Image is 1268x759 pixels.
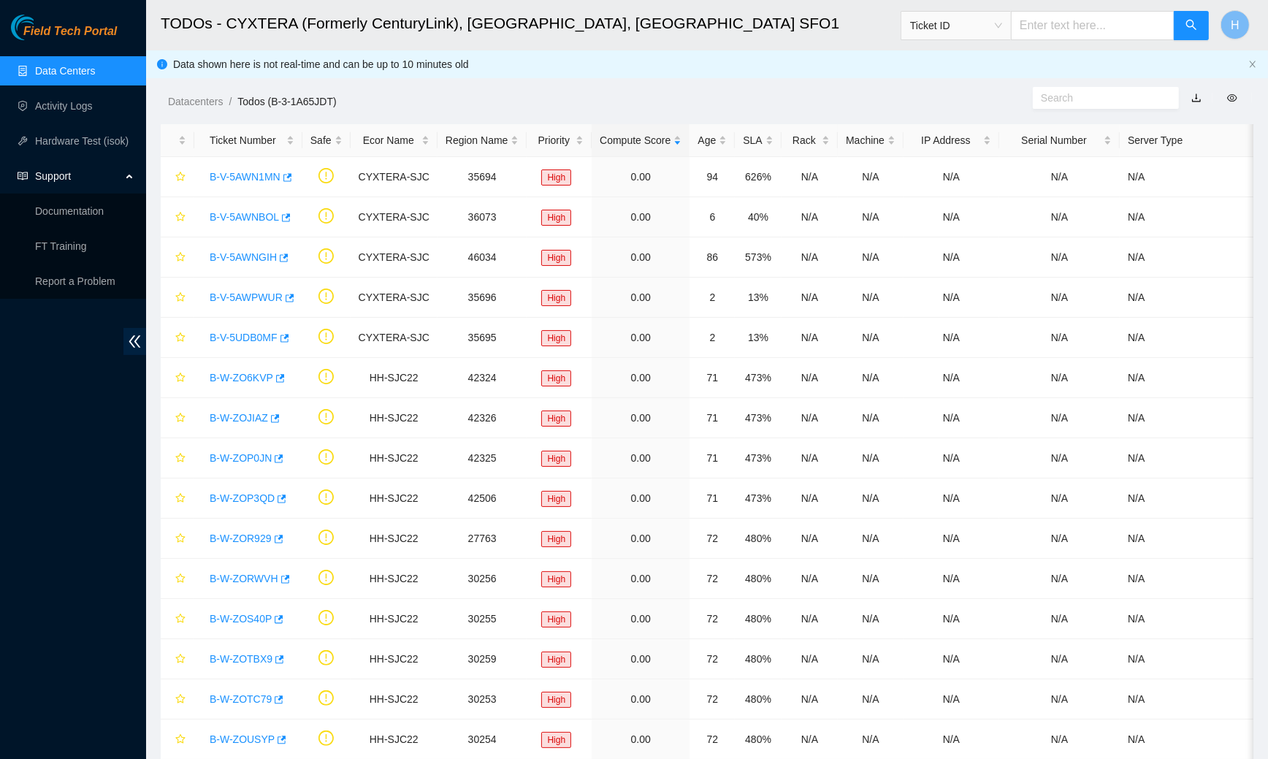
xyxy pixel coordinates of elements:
span: exclamation-circle [318,489,334,505]
td: 473% [735,478,781,519]
td: 30256 [438,559,527,599]
a: B-W-ZOJIAZ [210,412,268,424]
td: HH-SJC22 [351,358,438,398]
td: N/A [782,157,838,197]
td: 0.00 [592,599,690,639]
span: exclamation-circle [318,610,334,625]
span: exclamation-circle [318,731,334,746]
td: 94 [690,157,735,197]
td: 71 [690,438,735,478]
td: N/A [838,157,904,197]
td: 2 [690,278,735,318]
td: N/A [904,237,999,278]
button: search [1174,11,1209,40]
td: 2 [690,318,735,358]
td: 480% [735,639,781,679]
span: star [175,654,186,665]
input: Search [1041,90,1159,106]
a: B-V-5AWNBOL [210,211,279,223]
td: 0.00 [592,157,690,197]
a: B-W-ZOR929 [210,533,272,544]
span: exclamation-circle [318,168,334,183]
td: N/A [904,559,999,599]
td: N/A [838,559,904,599]
td: N/A [999,318,1120,358]
span: High [541,169,571,186]
span: / [229,96,232,107]
td: N/A [838,398,904,438]
td: 72 [690,639,735,679]
button: star [169,607,186,630]
span: Ticket ID [910,15,1002,37]
span: star [175,694,186,706]
span: Support [35,161,121,191]
button: star [169,366,186,389]
span: H [1231,16,1240,34]
td: 473% [735,398,781,438]
button: close [1248,60,1257,69]
span: star [175,212,186,224]
span: star [175,533,186,545]
td: CYXTERA-SJC [351,197,438,237]
a: B-W-ZOTBX9 [210,653,272,665]
td: 30259 [438,639,527,679]
td: N/A [782,358,838,398]
a: Datacenters [168,96,223,107]
td: N/A [904,599,999,639]
span: exclamation-circle [318,570,334,585]
td: N/A [999,237,1120,278]
button: star [169,728,186,751]
span: star [175,413,186,424]
td: 46034 [438,237,527,278]
button: star [169,205,186,229]
span: star [175,292,186,304]
td: HH-SJC22 [351,559,438,599]
span: eye [1227,93,1237,103]
span: exclamation-circle [318,329,334,344]
td: N/A [904,398,999,438]
td: N/A [904,157,999,197]
td: 40% [735,197,781,237]
span: exclamation-circle [318,289,334,304]
td: 13% [735,318,781,358]
span: exclamation-circle [318,690,334,706]
span: star [175,734,186,746]
td: N/A [999,519,1120,559]
span: High [541,451,571,467]
button: star [169,286,186,309]
td: N/A [838,478,904,519]
td: 71 [690,398,735,438]
span: star [175,373,186,384]
button: H [1221,10,1250,39]
td: 0.00 [592,438,690,478]
td: 42324 [438,358,527,398]
td: 35694 [438,157,527,197]
td: N/A [904,197,999,237]
button: star [169,406,186,430]
td: 626% [735,157,781,197]
p: Report a Problem [35,267,134,296]
td: 0.00 [592,197,690,237]
td: 0.00 [592,519,690,559]
td: N/A [782,318,838,358]
td: 72 [690,679,735,720]
td: N/A [838,639,904,679]
td: N/A [999,157,1120,197]
td: N/A [999,398,1120,438]
td: N/A [999,278,1120,318]
span: High [541,290,571,306]
td: CYXTERA-SJC [351,318,438,358]
span: star [175,493,186,505]
a: B-V-5AWNGIH [210,251,277,263]
td: 480% [735,679,781,720]
td: HH-SJC22 [351,599,438,639]
td: N/A [838,197,904,237]
span: search [1185,19,1197,33]
td: N/A [838,438,904,478]
td: 42506 [438,478,527,519]
td: 6 [690,197,735,237]
td: 71 [690,358,735,398]
td: N/A [782,679,838,720]
a: B-W-ZOS40P [210,613,272,625]
button: star [169,446,186,470]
